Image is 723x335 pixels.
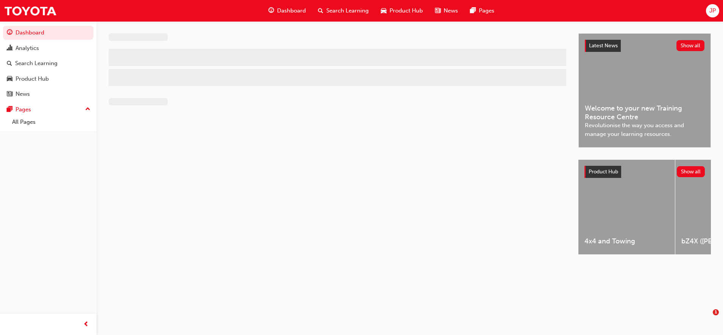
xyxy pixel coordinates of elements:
a: car-iconProduct Hub [375,3,429,19]
span: 1 [713,309,719,315]
a: news-iconNews [429,3,464,19]
a: News [3,87,93,101]
span: car-icon [381,6,386,16]
div: Pages [16,105,31,114]
a: guage-iconDashboard [262,3,312,19]
button: DashboardAnalyticsSearch LearningProduct HubNews [3,24,93,103]
div: Product Hub [16,75,49,83]
button: Pages [3,103,93,117]
span: chart-icon [7,45,12,52]
a: pages-iconPages [464,3,500,19]
span: 4x4 and Towing [584,237,669,246]
span: Search Learning [326,6,369,15]
a: Product Hub [3,72,93,86]
span: search-icon [7,60,12,67]
span: Revolutionise the way you access and manage your learning resources. [585,121,704,138]
iframe: Intercom live chat [697,309,715,327]
button: Show all [676,40,705,51]
a: Product HubShow all [584,166,705,178]
a: search-iconSearch Learning [312,3,375,19]
button: Show all [677,166,705,177]
span: guage-icon [7,30,12,36]
div: News [16,90,30,98]
a: Dashboard [3,26,93,40]
span: pages-icon [7,106,12,113]
span: Latest News [589,42,618,49]
span: up-icon [85,104,90,114]
img: Trak [4,2,57,19]
span: search-icon [318,6,323,16]
span: guage-icon [268,6,274,16]
span: Dashboard [277,6,306,15]
button: JP [706,4,719,17]
span: Welcome to your new Training Resource Centre [585,104,704,121]
span: news-icon [435,6,441,16]
span: prev-icon [83,320,89,329]
span: car-icon [7,76,12,83]
span: pages-icon [470,6,476,16]
span: Pages [479,6,494,15]
a: 4x4 and Towing [578,160,675,254]
span: Product Hub [390,6,423,15]
a: All Pages [9,116,93,128]
div: Search Learning [15,59,58,68]
span: JP [709,6,716,15]
span: News [444,6,458,15]
span: Product Hub [589,168,618,175]
span: news-icon [7,91,12,98]
a: Latest NewsShow allWelcome to your new Training Resource CentreRevolutionise the way you access a... [578,33,711,148]
a: Latest NewsShow all [585,40,704,52]
a: Analytics [3,41,93,55]
a: Search Learning [3,56,93,70]
div: Analytics [16,44,39,53]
